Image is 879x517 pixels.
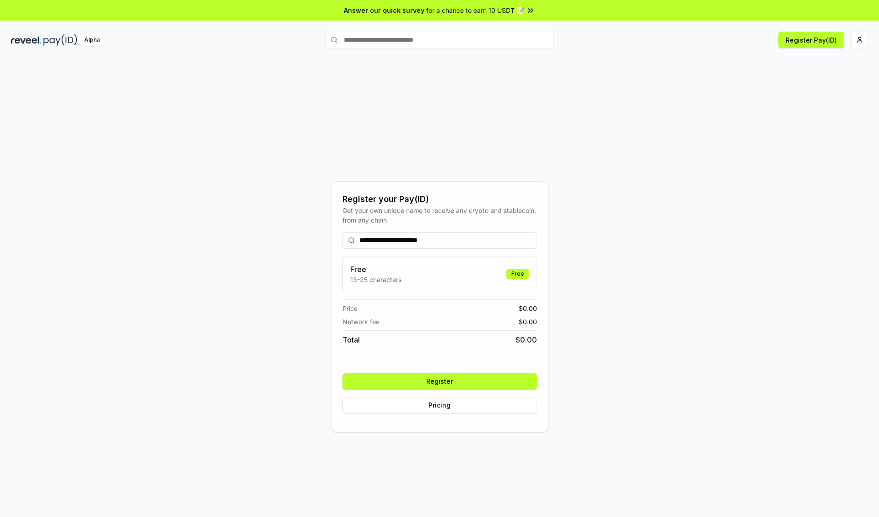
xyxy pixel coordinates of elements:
[342,373,537,390] button: Register
[342,304,358,313] span: Price
[79,34,105,46] div: Alpha
[342,206,537,225] div: Get your own unique name to receive any crypto and stablecoin, from any chain
[350,264,402,275] h3: Free
[342,334,360,345] span: Total
[344,5,424,15] span: Answer our quick survey
[350,275,402,284] p: 13-25 characters
[11,34,42,46] img: reveel_dark
[519,304,537,313] span: $ 0.00
[506,269,529,279] div: Free
[426,5,524,15] span: for a chance to earn 10 USDT 📝
[342,193,537,206] div: Register your Pay(ID)
[519,317,537,327] span: $ 0.00
[342,397,537,414] button: Pricing
[342,317,380,327] span: Network fee
[515,334,537,345] span: $ 0.00
[43,34,77,46] img: pay_id
[778,32,844,48] button: Register Pay(ID)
